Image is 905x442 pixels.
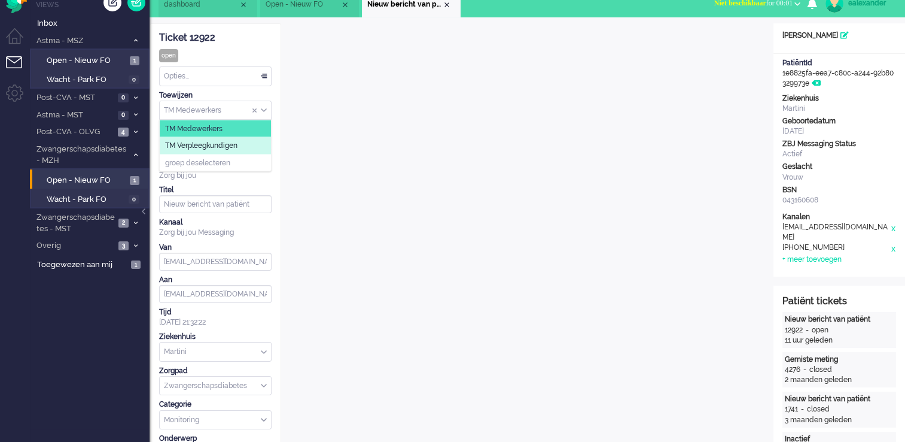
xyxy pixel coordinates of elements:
span: 4 [118,128,129,137]
div: closed [807,404,830,414]
div: 043160608 [782,195,896,205]
div: Ziekenhuis [159,332,272,342]
span: Wacht - Park FO [47,74,126,86]
div: Assign Group [159,101,272,120]
span: Zwangerschapsdiabetes - MST [35,212,115,234]
div: Kanalen [782,212,896,222]
span: Zwangerschapsdiabetes - MZH [35,144,127,166]
span: 3 [118,241,129,250]
a: Wacht - Park FO 0 [35,192,148,205]
div: ZBJ Messaging Status [782,139,896,149]
div: closed [809,365,832,375]
div: x [890,222,896,243]
div: Ticket 12922 [159,31,272,45]
div: Aan [159,275,272,285]
li: Admin menu [6,84,33,111]
span: Open - Nieuw FO [47,175,127,186]
span: Open - Nieuw FO [47,55,127,66]
div: 1e8825fa-eea7-c80c-a244-92b80329973e [773,58,905,89]
div: Titel [159,185,272,195]
div: 11 uur geleden [785,335,894,346]
span: 0 [118,93,129,102]
span: 0 [129,75,139,84]
div: Toewijzen [159,90,272,101]
li: Dashboard menu [6,28,33,55]
div: open [159,49,178,62]
span: 0 [129,195,139,204]
div: + meer toevoegen [782,255,842,265]
div: 1741 [785,404,798,414]
span: TM Medewerkers [165,123,223,134]
div: [DATE] 21:32:22 [159,307,272,328]
div: [DATE] [782,126,896,137]
div: Martini [782,104,896,114]
div: open [812,325,828,335]
div: [EMAIL_ADDRESS][DOMAIN_NAME] [782,222,890,243]
span: 1 [130,56,139,65]
span: Post-CVA - OLVG [35,126,114,138]
div: PatiëntId [782,58,896,68]
li: TM Verpleegkundigen [160,137,271,155]
div: Van [159,243,272,253]
div: - [803,325,812,335]
a: Wacht - Park FO 0 [35,72,148,86]
div: Geslacht [782,162,896,172]
body: Rich Text Area. Press ALT-0 for help. [5,5,471,26]
div: Nieuw bericht van patiënt [785,394,894,404]
span: Astma - MST [35,110,114,121]
a: Inbox [35,16,150,29]
div: 4276 [785,365,800,375]
div: Vrouw [782,172,896,183]
a: Open - Nieuw FO 1 [35,173,148,186]
div: Zorg bij jou Messaging [159,228,272,238]
div: Kanaal [159,217,272,228]
div: 12922 [785,325,803,335]
div: Gemiste meting [785,355,894,365]
li: groep deselecteren [160,154,271,171]
li: Tickets menu [6,56,33,83]
span: Astma - MSZ [35,35,127,47]
span: 1 [131,261,141,270]
span: 2 [118,219,129,228]
div: [PHONE_NUMBER] [782,243,890,255]
span: Toegewezen aan mij [37,259,127,271]
div: [PERSON_NAME] [773,31,905,41]
div: Zorg bij jou [159,171,272,181]
div: x [890,243,896,255]
div: 2 maanden geleden [785,375,894,385]
div: Geboortedatum [782,116,896,126]
a: Toegewezen aan mij 1 [35,258,150,271]
div: Nieuw bericht van patiënt [785,314,894,325]
span: TM Verpleegkundigen [165,141,237,151]
span: Post-CVA - MST [35,92,114,104]
span: Inbox [37,18,150,29]
span: Overig [35,240,115,252]
div: BSN [782,185,896,195]
div: 3 maanden geleden [785,415,894,425]
span: 1 [130,176,139,185]
div: - [800,365,809,375]
span: groep deselecteren [165,158,230,168]
div: Zorgpad [159,366,272,376]
div: - [798,404,807,414]
li: TM Medewerkers [160,120,271,137]
span: 0 [118,111,129,120]
div: Actief [782,149,896,159]
a: Open - Nieuw FO 1 [35,53,148,66]
span: Wacht - Park FO [47,194,126,205]
div: Patiënt tickets [782,295,896,308]
div: Ziekenhuis [782,93,896,104]
div: Tijd [159,307,272,317]
div: Categorie [159,399,272,410]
